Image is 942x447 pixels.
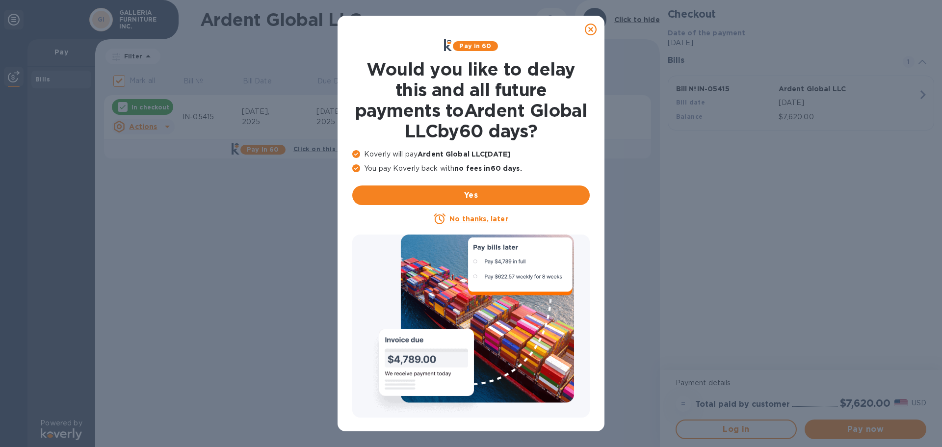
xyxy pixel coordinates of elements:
b: no fees in 60 days . [454,164,522,172]
b: Ardent Global LLC [DATE] [418,150,510,158]
button: Yes [352,185,590,205]
h1: Would you like to delay this and all future payments to Ardent Global LLC by 60 days ? [352,59,590,141]
u: No thanks, later [449,215,508,223]
b: Pay in 60 [459,42,491,50]
p: Koverly will pay [352,149,590,159]
p: You pay Koverly back with [352,163,590,174]
span: Yes [360,189,582,201]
